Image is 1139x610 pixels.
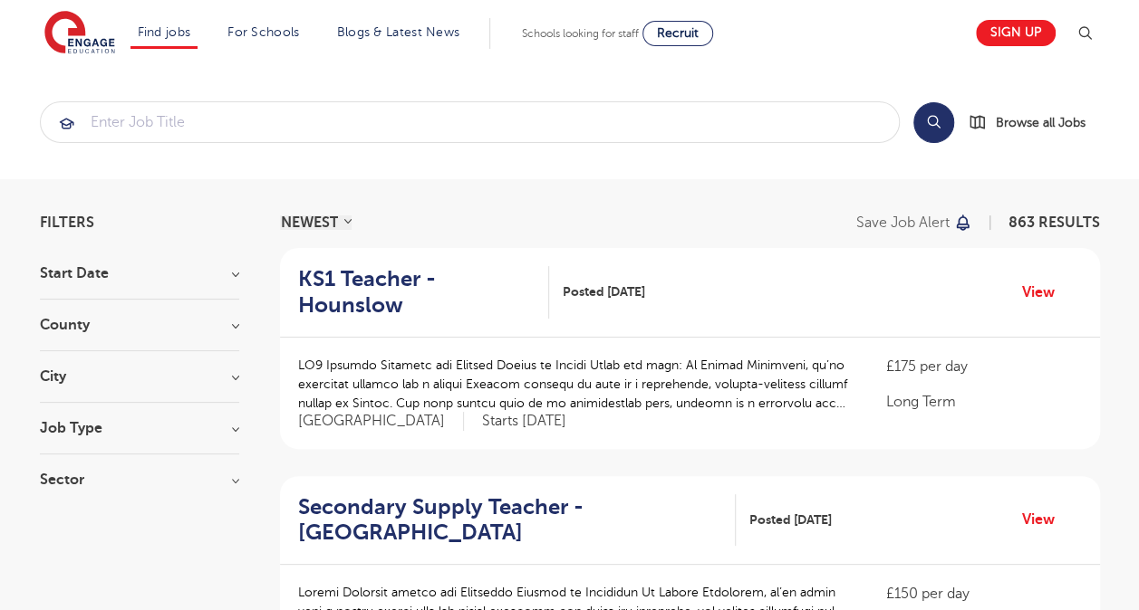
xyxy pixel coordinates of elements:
[749,510,832,529] span: Posted [DATE]
[41,102,899,142] input: Submit
[227,25,299,39] a: For Schools
[44,11,115,56] img: Engage Education
[856,215,950,230] p: Save job alert
[40,266,239,281] h3: Start Date
[885,583,1081,605] p: £150 per day
[298,356,850,413] p: LO9 Ipsumdo Sitametc adi Elitsed Doeius te Incidi Utlab etd magn: Al Enimad Minimveni, qu’no exer...
[298,494,722,547] h2: Secondary Supply Teacher - [GEOGRAPHIC_DATA]
[40,369,239,384] h3: City
[298,412,464,431] span: [GEOGRAPHIC_DATA]
[40,215,94,230] span: Filters
[563,282,645,301] span: Posted [DATE]
[40,101,900,143] div: Submit
[298,266,535,319] h2: KS1 Teacher - Hounslow
[1009,214,1100,231] span: 863 RESULTS
[996,112,1086,133] span: Browse all Jobs
[40,472,239,487] h3: Sector
[1022,508,1068,531] a: View
[40,421,239,435] h3: Job Type
[138,25,191,39] a: Find jobs
[885,391,1081,413] p: Long Term
[337,25,460,39] a: Blogs & Latest News
[522,27,639,40] span: Schools looking for staff
[976,20,1056,46] a: Sign up
[856,215,973,230] button: Save job alert
[40,318,239,332] h3: County
[969,112,1100,133] a: Browse all Jobs
[1022,281,1068,304] a: View
[885,356,1081,377] p: £175 per day
[482,412,566,431] p: Starts [DATE]
[298,266,549,319] a: KS1 Teacher - Hounslow
[298,494,737,547] a: Secondary Supply Teacher - [GEOGRAPHIC_DATA]
[913,102,954,143] button: Search
[642,21,713,46] a: Recruit
[657,26,699,40] span: Recruit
